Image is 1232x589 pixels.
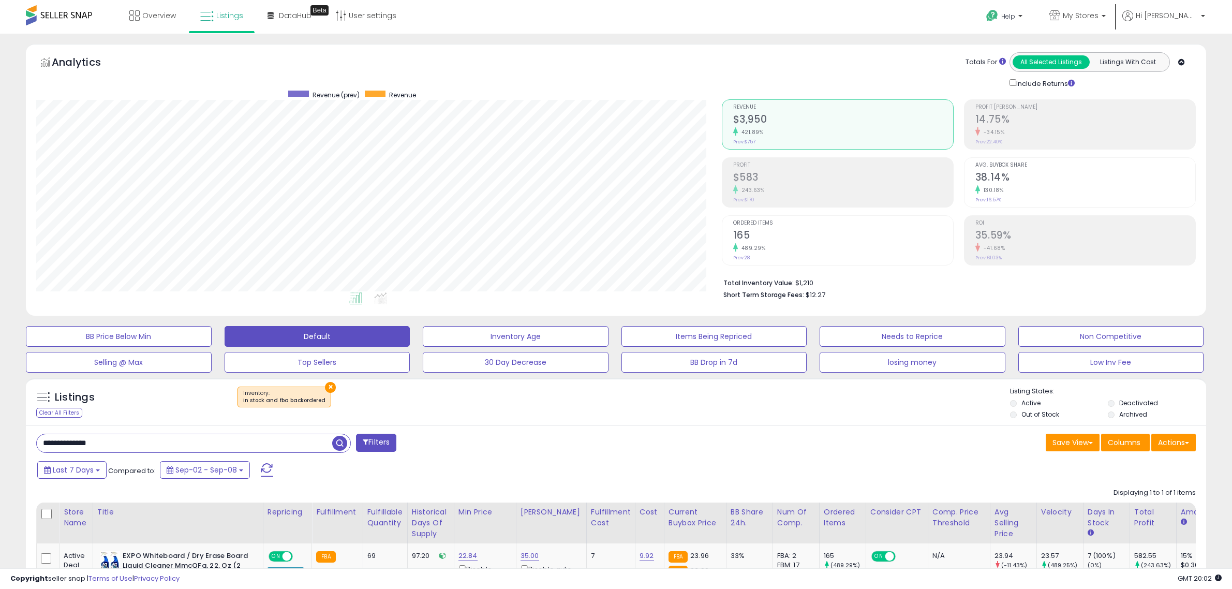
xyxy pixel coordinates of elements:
[356,434,396,452] button: Filters
[994,507,1032,539] div: Avg Selling Price
[975,163,1195,168] span: Avg. Buybox Share
[1018,352,1204,373] button: Low Inv Fee
[316,551,335,563] small: FBA
[1101,434,1150,451] button: Columns
[966,57,1006,67] div: Totals For
[733,105,953,110] span: Revenue
[268,567,304,577] div: Amazon AI
[53,465,94,475] span: Last 7 Days
[978,2,1033,34] a: Help
[1114,488,1196,498] div: Displaying 1 to 1 of 1 items
[521,551,539,561] a: 35.00
[1001,12,1015,21] span: Help
[10,574,180,584] div: seller snap | |
[521,563,578,583] div: Disable auto adjust max
[986,9,999,22] i: Get Help
[1041,507,1079,518] div: Velocity
[216,10,243,21] span: Listings
[36,408,82,418] div: Clear All Filters
[733,171,953,185] h2: $583
[270,552,283,561] span: ON
[733,113,953,127] h2: $3,950
[1088,507,1125,528] div: Days In Stock
[64,507,88,528] div: Store Name
[870,507,924,518] div: Consider CPT
[640,551,654,561] a: 9.92
[367,551,399,561] div: 69
[824,551,866,561] div: 165
[389,91,416,99] span: Revenue
[640,507,660,518] div: Cost
[291,552,308,561] span: OFF
[325,382,336,393] button: ×
[975,105,1195,110] span: Profit [PERSON_NAME]
[1021,399,1041,407] label: Active
[723,276,1188,288] li: $1,210
[1002,77,1087,89] div: Include Returns
[932,551,982,561] div: N/A
[975,197,1001,203] small: Prev: 16.57%
[669,507,722,528] div: Current Buybox Price
[55,390,95,405] h5: Listings
[160,461,250,479] button: Sep-02 - Sep-08
[975,255,1002,261] small: Prev: 61.03%
[134,573,180,583] a: Privacy Policy
[26,326,212,347] button: BB Price Below Min
[980,244,1005,252] small: -41.68%
[777,551,811,561] div: FBA: 2
[591,507,631,528] div: Fulfillment Cost
[1018,326,1204,347] button: Non Competitive
[1089,55,1166,69] button: Listings With Cost
[733,255,750,261] small: Prev: 28
[824,507,862,528] div: Ordered Items
[621,352,807,373] button: BB Drop in 7d
[1063,10,1099,21] span: My Stores
[316,507,358,518] div: Fulfillment
[123,551,248,583] b: EXPO Whiteboard / Dry Erase Board Liquid Cleaner MmcQFq, 22, Oz (2 Bottles)
[1108,437,1140,448] span: Columns
[994,551,1036,561] div: 23.94
[830,561,860,569] small: (489.29%)
[975,139,1002,145] small: Prev: 22.40%
[1151,434,1196,451] button: Actions
[1141,561,1171,569] small: (243.63%)
[872,552,885,561] span: ON
[820,326,1005,347] button: Needs to Reprice
[142,10,176,21] span: Overview
[1181,518,1187,527] small: Amazon Fees.
[806,290,825,300] span: $12.27
[97,507,259,518] div: Title
[777,507,815,528] div: Num of Comp.
[243,389,325,405] span: Inventory :
[669,551,688,563] small: FBA
[591,551,627,561] div: 7
[10,573,48,583] strong: Copyright
[1119,399,1158,407] label: Deactivated
[733,229,953,243] h2: 165
[980,128,1005,136] small: -34.15%
[108,466,156,476] span: Compared to:
[268,507,307,518] div: Repricing
[313,91,360,99] span: Revenue (prev)
[88,573,132,583] a: Terms of Use
[733,220,953,226] span: Ordered Items
[738,186,765,194] small: 243.63%
[310,5,329,16] div: Tooltip anchor
[100,551,120,572] img: 51LjIbqOb6L._SL40_.jpg
[1001,561,1027,569] small: (-11.43%)
[723,278,794,287] b: Total Inventory Value:
[690,565,709,575] span: 23.99
[1021,410,1059,419] label: Out of Stock
[64,551,85,570] div: Active Deal
[731,551,765,561] div: 33%
[738,244,766,252] small: 489.29%
[458,551,478,561] a: 22.84
[932,507,986,528] div: Comp. Price Threshold
[894,552,910,561] span: OFF
[975,220,1195,226] span: ROI
[738,128,764,136] small: 421.89%
[1041,551,1083,561] div: 23.57
[1013,55,1090,69] button: All Selected Listings
[521,507,582,518] div: [PERSON_NAME]
[1088,561,1102,569] small: (0%)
